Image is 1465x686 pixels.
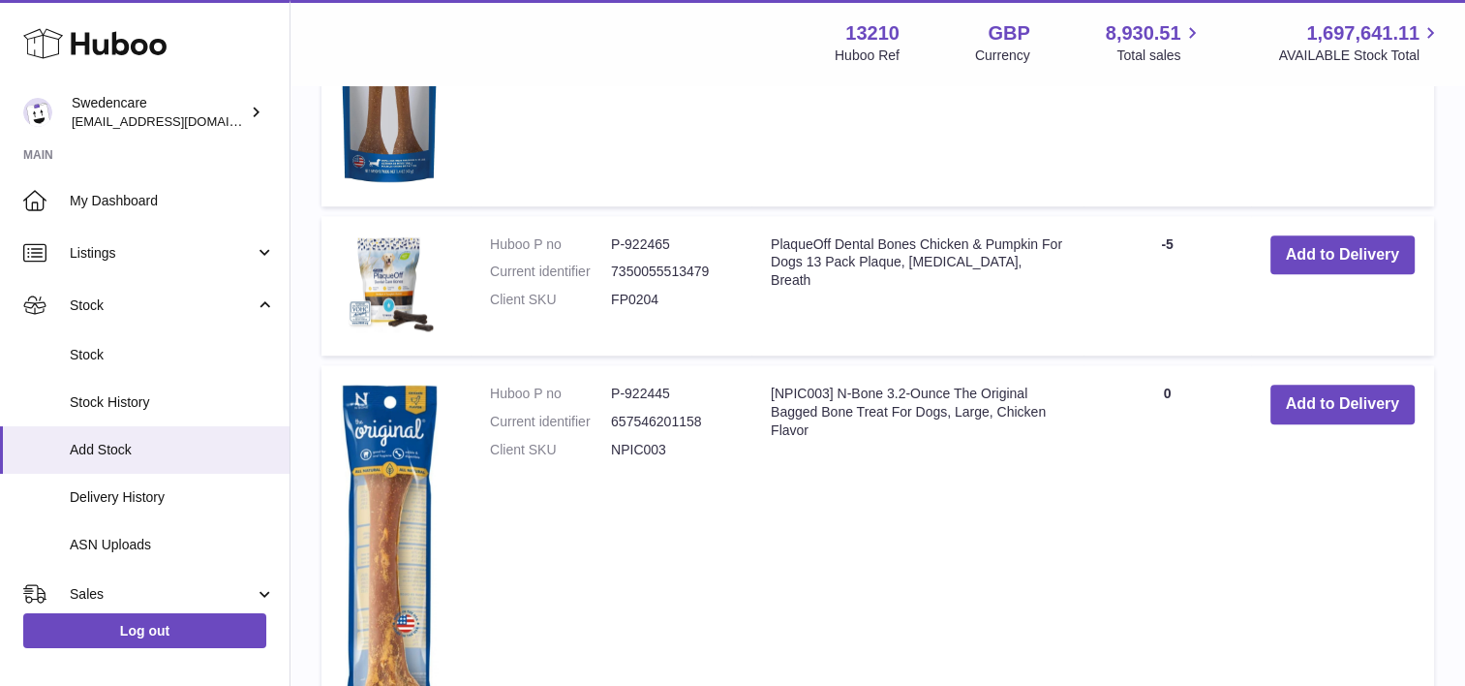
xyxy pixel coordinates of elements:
span: Stock History [70,393,275,412]
span: Stock [70,296,255,315]
dt: Huboo P no [490,235,611,254]
img: gemma.horsfield@swedencare.co.uk [23,98,52,127]
dd: NPIC003 [611,441,732,459]
span: Add Stock [70,441,275,459]
span: ASN Uploads [70,536,275,554]
span: Sales [70,585,255,604]
div: Swedencare [72,94,246,131]
td: PlaqueOff Dental Bones Chicken & Pumpkin For Dogs 13 Pack Plaque, [MEDICAL_DATA], Breath [751,216,1083,357]
div: Currency [975,47,1030,65]
span: 8,930.51 [1106,20,1181,47]
span: AVAILABLE Stock Total [1278,47,1442,65]
span: Delivery History [70,488,275,507]
img: PlaqueOff Dental Bones Chicken & Pumpkin For Dogs 13 Pack Plaque, Tartar, Breath [341,235,438,332]
dd: P-922445 [611,385,732,403]
dd: P-922465 [611,235,732,254]
dt: Current identifier [490,263,611,281]
span: 1,697,641.11 [1306,20,1419,47]
strong: 13210 [845,20,900,47]
a: 8,930.51 Total sales [1106,20,1204,65]
span: Listings [70,244,255,263]
button: Add to Delivery [1270,385,1415,424]
span: Stock [70,346,275,364]
dt: Huboo P no [490,385,611,403]
dd: 7350055513479 [611,263,732,281]
button: Add to Delivery [1270,235,1415,275]
div: Huboo Ref [835,47,900,65]
span: My Dashboard [70,192,275,210]
dd: 657546201158 [611,413,732,431]
span: [EMAIL_ADDRESS][DOMAIN_NAME] [72,113,285,129]
span: Total sales [1116,47,1203,65]
a: 1,697,641.11 AVAILABLE Stock Total [1278,20,1442,65]
dd: FP0204 [611,291,732,309]
dt: Current identifier [490,413,611,431]
strong: GBP [988,20,1029,47]
a: Log out [23,613,266,648]
dt: Client SKU [490,441,611,459]
td: -5 [1083,216,1250,357]
dt: Client SKU [490,291,611,309]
